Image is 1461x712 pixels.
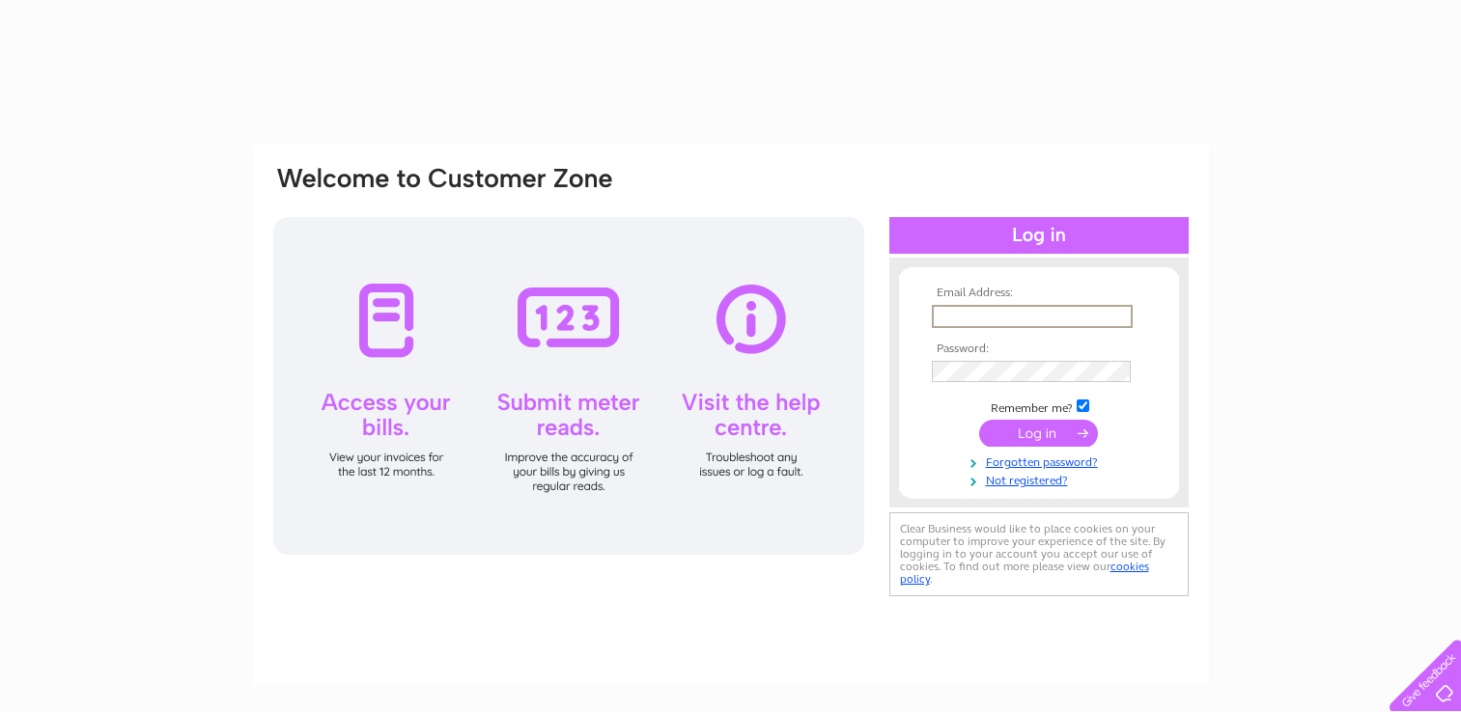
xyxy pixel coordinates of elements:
th: Password: [927,342,1151,356]
a: Forgotten password? [932,452,1151,470]
div: Clear Business would like to place cookies on your computer to improve your experience of the sit... [889,512,1189,596]
a: cookies policy [900,560,1149,586]
a: Not registered? [932,470,1151,488]
input: Submit [979,420,1098,447]
td: Remember me? [927,397,1151,416]
th: Email Address: [927,287,1151,300]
